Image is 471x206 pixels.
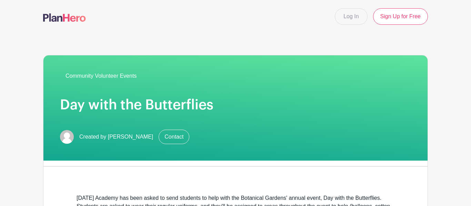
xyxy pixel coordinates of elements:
span: Community Volunteer Events [66,72,137,80]
a: Sign Up for Free [373,8,428,25]
img: default-ce2991bfa6775e67f084385cd625a349d9dcbb7a52a09fb2fda1e96e2d18dcdb.png [60,130,74,144]
a: Log In [335,8,367,25]
img: logo-507f7623f17ff9eddc593b1ce0a138ce2505c220e1c5a4e2b4648c50719b7d32.svg [43,13,86,22]
a: Contact [159,130,189,144]
span: Created by [PERSON_NAME] [79,133,153,141]
h1: Day with the Butterflies [60,97,411,113]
